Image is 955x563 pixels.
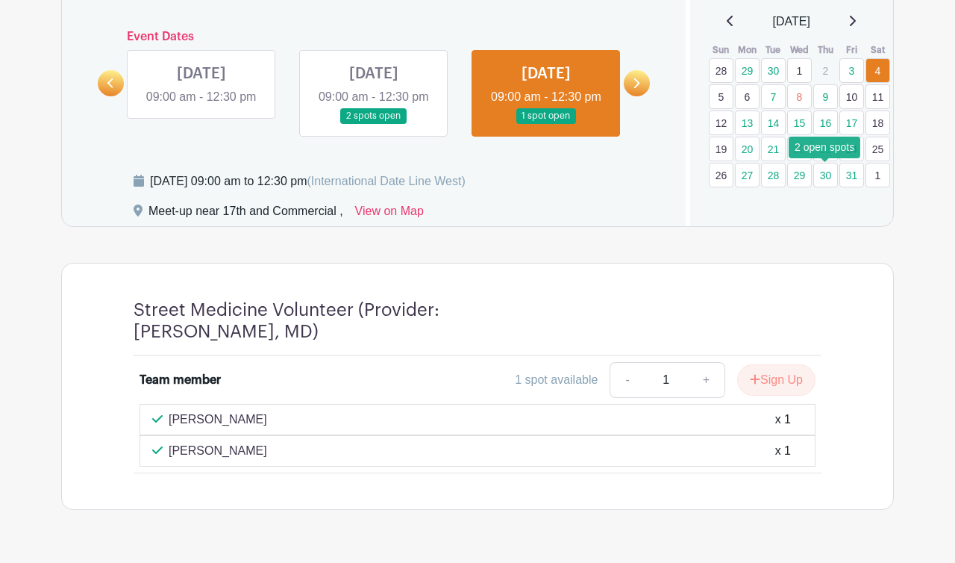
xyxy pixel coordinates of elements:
a: 26 [709,163,733,187]
h4: Street Medicine Volunteer (Provider: [PERSON_NAME], MD) [134,299,544,343]
a: 4 [865,58,890,83]
span: [DATE] [773,13,810,31]
div: [DATE] 09:00 am to 12:30 pm [150,172,466,190]
a: 9 [813,84,838,109]
a: 30 [813,163,838,187]
div: Team member [140,371,221,389]
a: 6 [735,84,760,109]
div: 1 spot available [515,371,598,389]
a: - [610,362,644,398]
a: 19 [709,137,733,161]
a: + [688,362,725,398]
th: Fri [839,43,865,57]
a: 10 [839,84,864,109]
a: 11 [865,84,890,109]
a: View on Map [355,202,424,226]
a: 15 [787,111,812,135]
button: Sign Up [737,364,815,396]
a: 8 [787,84,812,109]
h6: Event Dates [124,30,624,44]
a: 27 [735,163,760,187]
div: x 1 [775,411,791,429]
a: 29 [787,163,812,187]
a: 3 [839,58,864,83]
a: 1 [865,163,890,187]
th: Tue [760,43,786,57]
a: 17 [839,111,864,135]
p: [PERSON_NAME] [169,411,267,429]
a: 1 [787,58,812,83]
a: 16 [813,111,838,135]
a: 18 [865,111,890,135]
a: 20 [735,137,760,161]
a: 13 [735,111,760,135]
a: 22 [787,137,812,161]
a: 31 [839,163,864,187]
th: Mon [734,43,760,57]
p: [PERSON_NAME] [169,442,267,460]
a: 25 [865,137,890,161]
div: 2 open spots [789,137,860,158]
a: 28 [761,163,786,187]
div: Meet-up near 17th and Commercial , [148,202,343,226]
a: 7 [761,84,786,109]
span: (International Date Line West) [307,175,465,187]
th: Sat [865,43,891,57]
a: 14 [761,111,786,135]
a: 28 [709,58,733,83]
a: 21 [761,137,786,161]
th: Sun [708,43,734,57]
a: 12 [709,111,733,135]
th: Thu [812,43,839,57]
div: x 1 [775,442,791,460]
a: 5 [709,84,733,109]
a: 30 [761,58,786,83]
a: 29 [735,58,760,83]
th: Wed [786,43,812,57]
p: 2 [813,59,838,82]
